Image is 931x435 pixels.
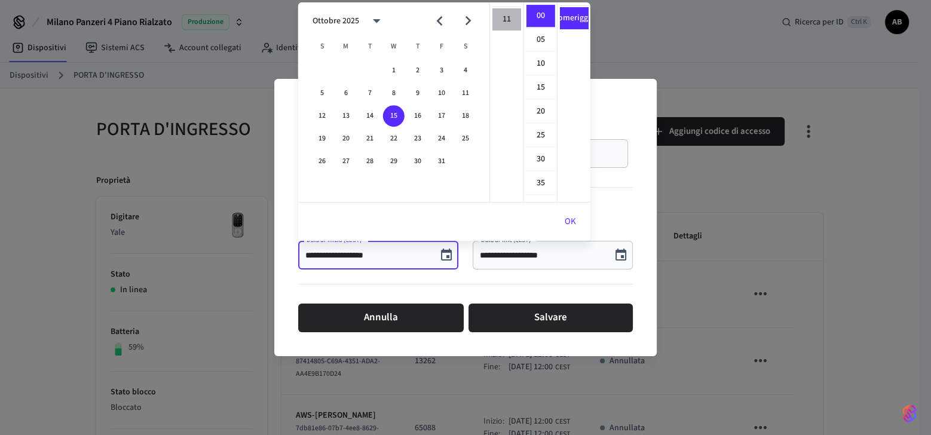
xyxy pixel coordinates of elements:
[366,156,373,167] font: 28
[416,65,419,76] font: 2
[438,88,445,99] font: 10
[537,201,545,213] font: 40
[537,129,545,142] font: 25
[438,156,445,167] font: 31
[537,153,545,166] font: 30
[454,7,482,35] button: Il mese prossimo
[392,88,396,99] font: 8
[434,243,458,267] button: Scegli la data, la data selezionata è il 15 ottobre 2025
[364,309,398,327] font: Annulla
[438,111,445,121] font: 17
[526,53,555,75] li: 10 minuti
[342,156,350,167] font: 27
[492,8,521,30] li: 11 ore
[390,156,397,167] font: 29
[392,65,396,76] font: 1
[537,81,545,94] font: 15
[298,304,464,332] button: Annulla
[416,88,419,99] font: 9
[366,133,373,144] font: 21
[526,124,555,147] li: 25 minuti
[414,156,421,167] font: 30
[490,2,523,202] ul: Seleziona gli orari
[425,7,454,35] button: Mese precedente
[342,133,350,144] font: 20
[414,133,421,144] font: 23
[440,65,443,76] font: 3
[526,5,555,27] li: 0 minuti
[366,111,373,121] font: 14
[526,100,555,123] li: 20 minuti
[383,35,405,59] span: Mercoledì
[902,404,917,423] img: SeamLogoGradient.69752ec5.svg
[526,76,555,99] li: 15 minuti
[537,105,545,118] font: 20
[320,88,324,99] font: 5
[526,148,555,171] li: 30 minuti
[318,156,326,167] font: 26
[431,35,452,59] span: Venerdì
[565,214,576,229] font: OK
[526,196,555,219] li: 40 minuti
[537,33,545,46] font: 05
[464,65,467,76] font: 4
[523,2,557,202] ul: Seleziona i minuti
[318,133,326,144] font: 19
[455,35,476,59] span: Sabato
[462,111,469,121] font: 18
[609,243,633,267] button: Scegli la data, la data selezionata è il 18 ottobre 2025
[537,57,545,70] font: 10
[335,35,357,59] span: Lunedì
[342,111,350,121] font: 13
[537,177,545,189] font: 35
[526,29,555,51] li: 5 minuti
[318,111,326,121] font: 12
[359,35,381,59] span: Martedì
[438,133,445,144] font: 24
[414,111,421,121] font: 16
[534,309,567,327] font: Salvare
[407,35,428,59] span: Giovedì
[344,88,348,99] font: 6
[553,12,595,24] font: Pomeriggio
[537,10,545,22] font: 00
[363,7,391,35] button: La visualizzazione Calendario è aperta, passa alla visualizzazione Anno
[526,172,555,195] li: 35 minuti
[462,88,469,99] font: 11
[468,304,633,332] button: Salvare
[462,133,469,144] font: 25
[503,13,511,26] font: 11
[313,15,359,27] div: Ottobre 2025
[557,2,590,202] ul: Seleziona meridiem
[390,111,397,121] font: 15
[550,207,590,236] button: OK
[390,133,397,144] font: 22
[311,35,333,59] span: Domenica
[368,88,372,99] font: 7
[560,7,589,29] li: Pomeriggio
